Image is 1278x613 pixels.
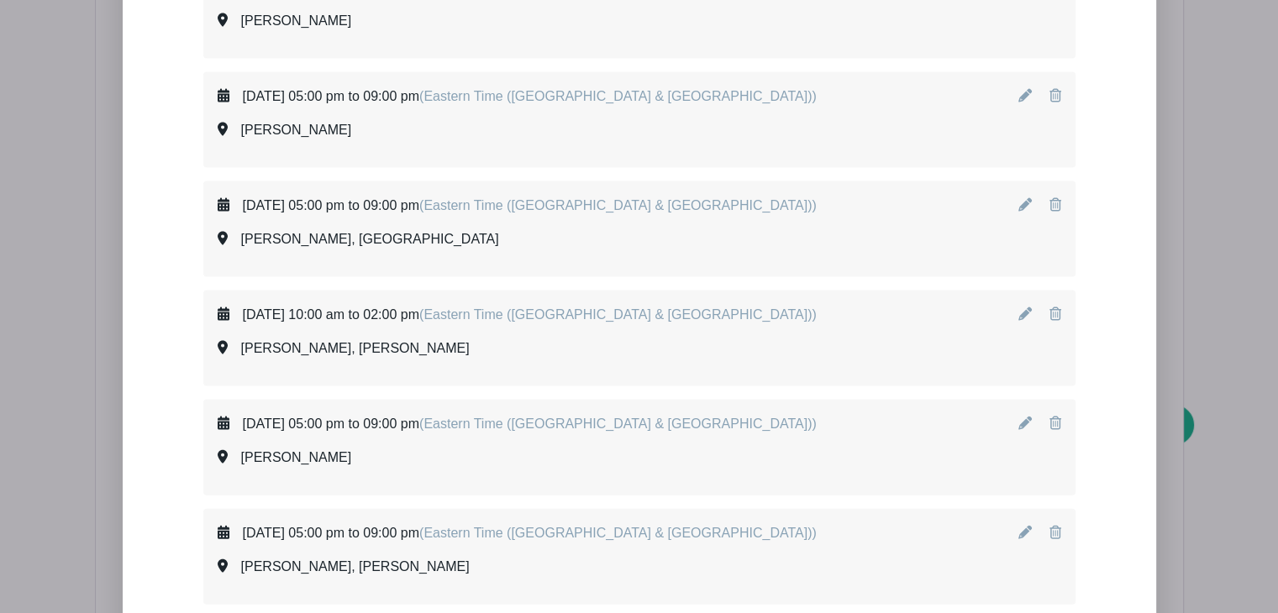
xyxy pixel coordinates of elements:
[243,305,817,325] div: [DATE] 10:00 am to 02:00 pm
[241,448,352,468] div: [PERSON_NAME]
[241,11,352,31] div: [PERSON_NAME]
[241,557,470,577] div: [PERSON_NAME], [PERSON_NAME]
[243,86,817,107] div: [DATE] 05:00 pm to 09:00 pm
[419,307,817,322] span: (Eastern Time ([GEOGRAPHIC_DATA] & [GEOGRAPHIC_DATA]))
[419,526,817,540] span: (Eastern Time ([GEOGRAPHIC_DATA] & [GEOGRAPHIC_DATA]))
[241,338,470,359] div: [PERSON_NAME], [PERSON_NAME]
[419,198,817,212] span: (Eastern Time ([GEOGRAPHIC_DATA] & [GEOGRAPHIC_DATA]))
[243,414,817,434] div: [DATE] 05:00 pm to 09:00 pm
[419,89,817,103] span: (Eastern Time ([GEOGRAPHIC_DATA] & [GEOGRAPHIC_DATA]))
[419,417,817,431] span: (Eastern Time ([GEOGRAPHIC_DATA] & [GEOGRAPHIC_DATA]))
[241,120,352,140] div: [PERSON_NAME]
[243,523,817,543] div: [DATE] 05:00 pm to 09:00 pm
[241,229,499,249] div: [PERSON_NAME], [GEOGRAPHIC_DATA]
[243,196,817,216] div: [DATE] 05:00 pm to 09:00 pm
